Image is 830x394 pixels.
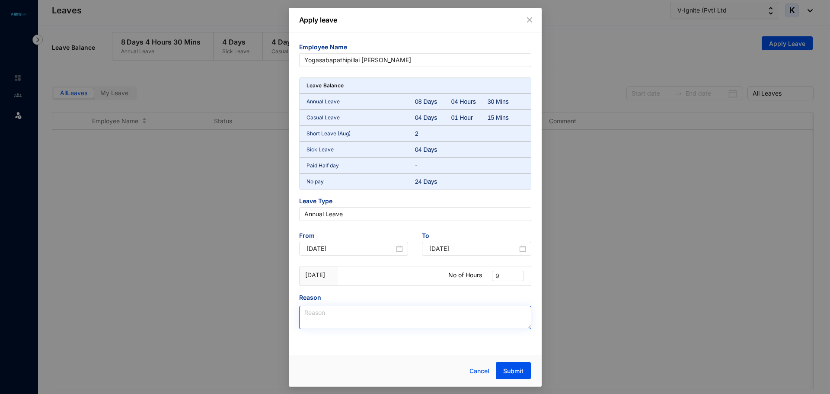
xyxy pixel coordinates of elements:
p: Short Leave (Aug) [306,129,415,138]
div: 30 Mins [488,97,524,106]
p: Casual Leave [306,113,415,122]
p: Paid Half day [306,161,415,170]
p: No pay [306,177,415,186]
p: Annual Leave [306,97,415,106]
span: Yogasabapathipillai Ilankumaran [304,54,526,67]
textarea: Reason [299,306,531,329]
button: Cancel [463,362,496,380]
div: 15 Mins [488,113,524,122]
div: 01 Hour [451,113,488,122]
p: [DATE] [305,271,332,279]
span: 9 [495,271,520,281]
span: Annual Leave [304,208,526,221]
div: 04 Days [415,113,451,122]
input: Start Date [306,244,395,253]
p: Sick Leave [306,145,415,154]
span: Submit [503,367,524,375]
div: 04 Days [415,145,451,154]
p: Apply leave [299,15,531,25]
p: No of Hours [448,271,482,279]
p: Leave Balance [306,81,344,90]
div: 24 Days [415,177,451,186]
label: Reason [299,293,327,302]
p: - [415,161,524,170]
button: Submit [496,362,531,379]
span: To [422,231,531,242]
span: Employee Name [299,43,531,53]
div: 04 Hours [451,97,488,106]
span: From [299,231,409,242]
span: Leave Type [299,197,531,207]
button: Close [525,15,534,25]
input: End Date [429,244,517,253]
span: Cancel [469,366,489,376]
span: close [526,16,533,23]
div: 08 Days [415,97,451,106]
div: 2 [415,129,451,138]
